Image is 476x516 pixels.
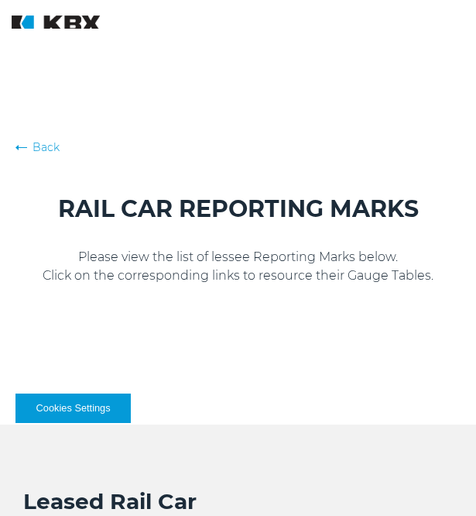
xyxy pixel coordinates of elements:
img: KBX Logistics [12,15,104,32]
h1: RAIL CAR REPORTING MARKS [15,194,461,225]
h2: Leased Rail Car [23,487,453,516]
button: Cookies Settings [15,394,131,423]
p: Please view the list of lessee Reporting Marks below. Click on the corresponding links to resourc... [15,248,461,285]
a: Back [15,139,461,155]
